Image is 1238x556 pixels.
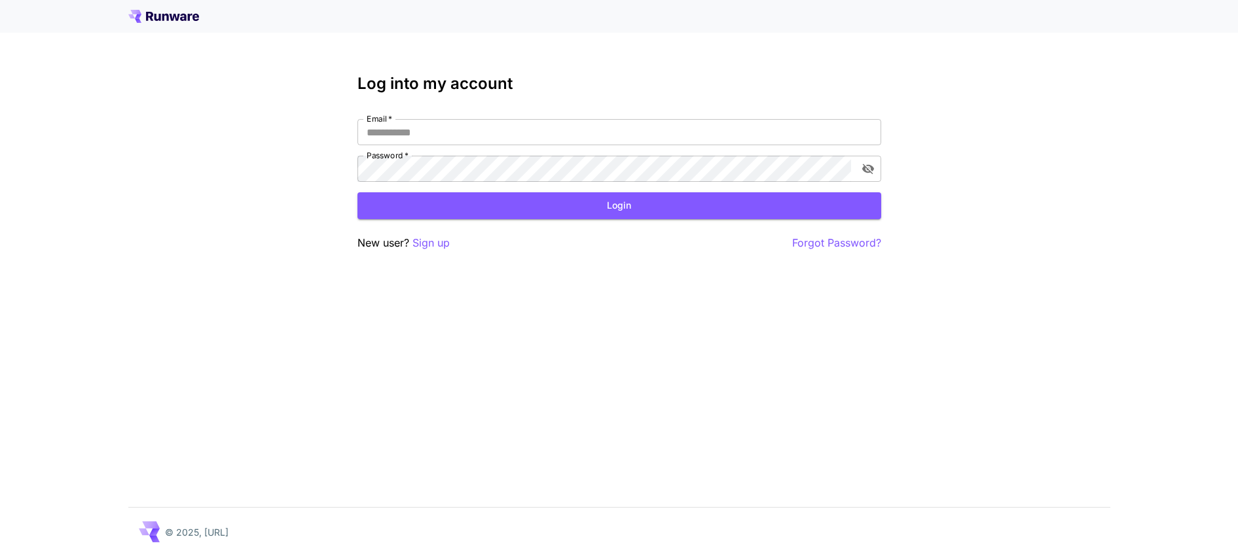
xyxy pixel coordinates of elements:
[856,157,880,181] button: toggle password visibility
[357,235,450,251] p: New user?
[792,235,881,251] button: Forgot Password?
[165,525,228,539] p: © 2025, [URL]
[357,192,881,219] button: Login
[357,75,881,93] h3: Log into my account
[367,150,409,161] label: Password
[367,113,392,124] label: Email
[412,235,450,251] button: Sign up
